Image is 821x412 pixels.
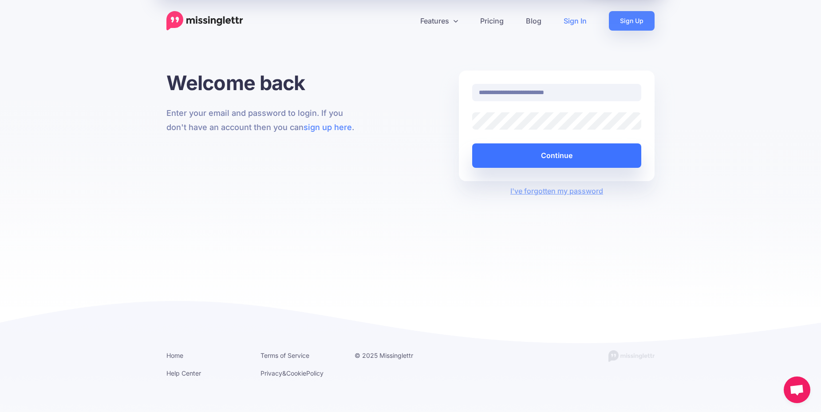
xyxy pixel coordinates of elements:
[261,369,282,377] a: Privacy
[286,369,306,377] a: Cookie
[510,186,603,195] a: I've forgotten my password
[515,11,553,31] a: Blog
[409,11,469,31] a: Features
[166,71,362,95] h1: Welcome back
[261,352,309,359] a: Terms of Service
[355,350,435,361] li: © 2025 Missinglettr
[553,11,598,31] a: Sign In
[304,123,352,132] a: sign up here
[609,11,655,31] a: Sign Up
[166,352,183,359] a: Home
[261,368,341,379] li: & Policy
[166,369,201,377] a: Help Center
[784,376,810,403] a: Open chat
[469,11,515,31] a: Pricing
[166,106,362,135] p: Enter your email and password to login. If you don't have an account then you can .
[472,143,641,168] button: Continue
